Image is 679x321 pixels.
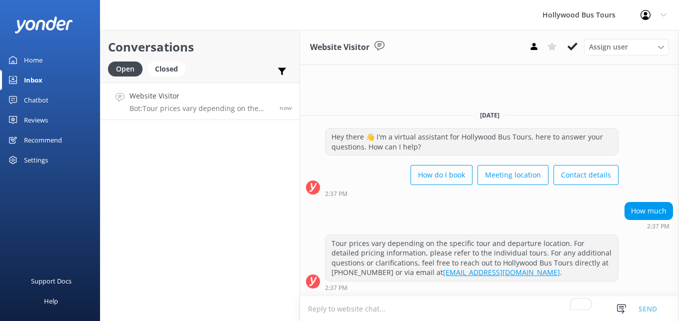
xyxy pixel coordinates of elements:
button: Contact details [553,165,618,185]
a: Open [108,63,147,74]
div: 02:37pm 14-Aug-2025 (UTC -07:00) America/Tijuana [624,222,673,229]
div: Help [44,291,58,311]
div: Support Docs [31,271,71,291]
button: How do I book [410,165,472,185]
div: Settings [24,150,48,170]
a: Website VisitorBot:Tour prices vary depending on the specific tour and departure location. For de... [100,82,299,120]
a: [EMAIL_ADDRESS][DOMAIN_NAME] [443,267,560,277]
div: Open [108,61,142,76]
div: Reviews [24,110,48,130]
textarea: To enrich screen reader interactions, please activate Accessibility in Grammarly extension settings [300,296,679,321]
div: Hey there 👋 I'm a virtual assistant for Hollywood Bus Tours, here to answer your questions. How c... [325,128,618,155]
div: 02:37pm 14-Aug-2025 (UTC -07:00) America/Tijuana [325,284,618,291]
div: 02:37pm 14-Aug-2025 (UTC -07:00) America/Tijuana [325,190,618,197]
strong: 2:37 PM [325,285,347,291]
h3: Website Visitor [310,41,369,54]
span: Assign user [589,41,628,52]
h2: Conversations [108,37,292,56]
img: yonder-white-logo.png [15,16,72,33]
span: [DATE] [474,111,505,119]
div: Recommend [24,130,62,150]
a: Closed [147,63,190,74]
div: Closed [147,61,185,76]
div: Tour prices vary depending on the specific tour and departure location. For detailed pricing info... [325,235,618,281]
button: Meeting location [477,165,548,185]
div: Assign User [584,39,669,55]
div: Home [24,50,42,70]
span: 02:37pm 14-Aug-2025 (UTC -07:00) America/Tijuana [279,103,292,112]
strong: 2:37 PM [647,223,669,229]
h4: Website Visitor [129,90,272,101]
div: Inbox [24,70,42,90]
div: Chatbot [24,90,48,110]
div: How much [625,202,672,219]
p: Bot: Tour prices vary depending on the specific tour and departure location. For detailed pricing... [129,104,272,113]
strong: 2:37 PM [325,191,347,197]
